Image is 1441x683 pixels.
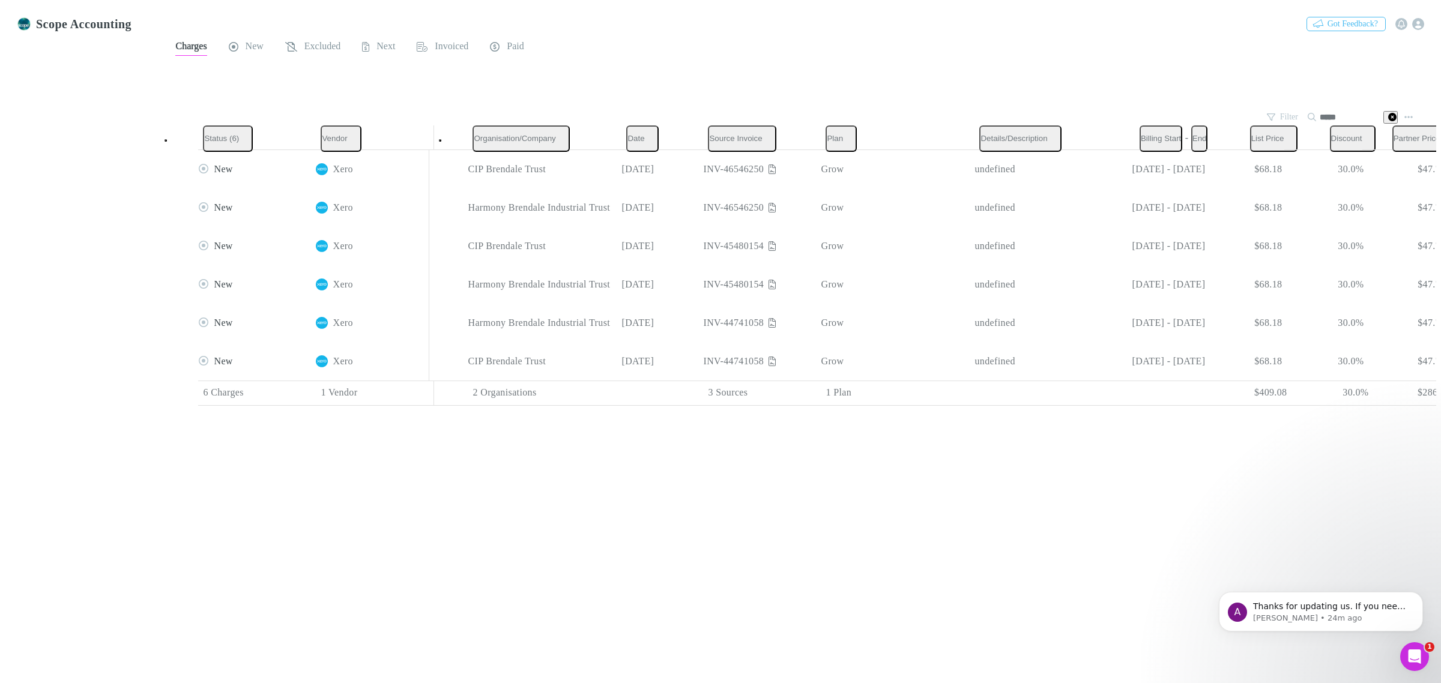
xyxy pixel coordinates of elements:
div: INV-44741058 [703,304,811,342]
span: Xero [333,342,352,381]
button: Billing Start [1140,125,1182,152]
button: Vendor [321,125,361,152]
button: Discount [1330,125,1376,152]
div: INV-46546250 [703,150,811,188]
div: Sharon says… [10,74,231,110]
div: undefined [974,188,1083,227]
span: Xero [333,227,352,265]
div: CIP Brendale Trust [468,342,612,381]
span: Xero [333,188,352,227]
button: Upload attachment [19,384,28,393]
a: Source reference 12741152: [92,178,101,187]
div: Grow [821,188,965,227]
div: - [1097,125,1219,152]
div: undefined [974,342,1083,381]
button: Start recording [76,384,86,393]
button: Emoji picker [38,384,47,393]
span: Invoiced [435,40,468,56]
span: New [246,40,264,56]
div: This gives a discount of 29.6% [92,82,221,94]
div: [DATE] - [DATE] [1092,188,1205,227]
div: undefined [974,304,1083,342]
button: go back [8,5,31,28]
iframe: Intercom live chat [1400,642,1429,671]
span: Excluded [304,40,340,56]
div: 2 Organisations [468,381,621,406]
span: New [214,279,232,289]
div: 30.0% [1291,381,1373,406]
div: [DATE] [617,265,698,304]
div: [DATE] - [DATE] [1092,150,1205,188]
div: I'm not entirely certain about the specific calculation causing this discrepancy, as the exact fo... [19,282,221,329]
h1: Rechargly [58,6,106,15]
div: [DATE] [617,227,698,265]
span: New [214,164,232,174]
span: Xero [333,150,352,188]
div: 3 Sources [703,381,821,406]
div: 30.0% [1287,265,1368,304]
div: Rechargly says… [10,110,231,427]
button: Source Invoice [708,125,776,152]
span: New [214,202,232,212]
div: Close [211,5,232,26]
img: Profile image for Rechargly [34,7,53,26]
div: [DATE] - [DATE] [1092,265,1205,304]
button: Organisation/Company [473,125,569,152]
div: INV-44741058 [703,342,811,381]
button: Details/Description [979,125,1061,152]
button: List Price [1250,125,1298,152]
img: Xero's Logo [316,317,328,329]
div: INV-45480154 [703,265,811,304]
div: Did that answer your question? [19,46,151,58]
button: Plan [826,125,857,152]
span: Next [376,40,395,56]
button: Date [626,125,658,152]
div: 30.0% [1287,304,1368,342]
iframe: Intercom notifications message [1201,567,1441,651]
div: $68.18 [1205,227,1287,265]
div: Did that answer your question? [10,38,161,65]
div: 30.0% [1287,227,1368,265]
div: The discount split system in Rechargly controls how vendor discounts are shared between your firm... [19,117,221,188]
span: Xero [333,304,352,342]
img: Scope Accounting's Logo [17,17,31,31]
textarea: Message… [10,358,230,379]
div: The discount split system in Rechargly controls how vendor discounts are shared between your firm... [10,110,231,401]
div: Grow [821,150,965,188]
button: Gif picker [57,384,67,393]
div: $68.18 [1205,265,1287,304]
div: 30.0% [1287,150,1368,188]
div: [DATE] - [DATE] [1092,304,1205,342]
div: Harmony Brendale Industrial Trust [468,265,612,304]
button: Status (6) [203,125,253,152]
div: Harmony Brendale Industrial Trust [468,188,612,227]
div: This gives a discount of 29.6% [83,74,231,101]
div: The 29.6% result you're seeing suggests there may be a difference between the actual partner disc... [19,194,221,276]
img: Xero's Logo [316,278,328,290]
div: 6 Charges [198,381,316,406]
img: Xero's Logo [316,202,328,214]
div: Could you verify what discount percentage is showing in your vendor settings for this particular ... [19,335,221,394]
div: $68.18 [1205,342,1287,381]
div: undefined [974,227,1083,265]
div: Rechargly says… [10,38,231,74]
div: [DATE] - [DATE] [1092,227,1205,265]
div: CIP Brendale Trust [468,150,612,188]
span: New [214,356,232,366]
div: Harmony Brendale Industrial Trust [468,304,612,342]
div: $409.08 [1210,381,1291,406]
button: Filter [1261,110,1305,124]
div: [DATE] [617,304,698,342]
div: Grow [821,304,965,342]
span: Charges [175,40,207,56]
img: Xero's Logo [316,163,328,175]
p: The team can also help [58,15,150,27]
img: Xero's Logo [316,355,328,367]
h3: Scope Accounting [36,17,131,31]
div: undefined [974,265,1083,304]
span: 1 [1425,642,1434,652]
